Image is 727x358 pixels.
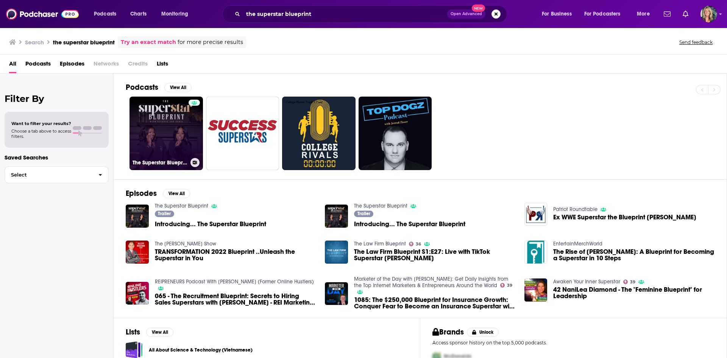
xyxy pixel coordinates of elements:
p: Saved Searches [5,154,109,161]
a: The Dileep Nigam Show [155,241,216,247]
span: Podcasts [25,58,51,73]
img: Ex WWE Superstar the Blueprint Matt Morgan [524,203,548,226]
a: TRANSFORMATION 2022 Blueprint ..Unleash the Superstar in You [155,249,316,261]
input: Search podcasts, credits, & more... [243,8,447,20]
span: Logged in as lisa.beech [700,6,717,22]
span: For Business [542,9,572,19]
a: The Superstar Blueprint [129,97,203,170]
button: open menu [632,8,659,20]
button: Select [5,166,109,183]
a: 1085: The $250,000 Blueprint for Insurance Growth: Conquer Fear to Become an Insurance Superstar ... [354,297,515,310]
a: Introducing... The Superstar Blueprint [354,221,465,227]
span: 39 [507,284,512,287]
a: Episodes [60,58,84,73]
a: EpisodesView All [126,189,190,198]
a: 42 NaniLea Diamond - The "Feminine Blueprint" for Leadership [553,286,715,299]
h3: The Superstar Blueprint [133,159,187,166]
button: View All [146,328,173,337]
img: The Law Firm Blueprint S1:E27: Live with TikTok Superstar Mike Allbee [325,241,348,264]
span: The Law Firm Blueprint S1:E27: Live with TikTok Superstar [PERSON_NAME] [354,249,515,261]
span: All [9,58,16,73]
span: Trailer [357,211,370,216]
a: 1085: The $250,000 Blueprint for Insurance Growth: Conquer Fear to Become an Insurance Superstar ... [325,282,348,305]
a: ListsView All [126,327,173,337]
span: Choose a tab above to access filters. [11,128,71,139]
a: Patriot Roundtable [553,206,598,213]
button: open menu [89,8,126,20]
h3: Search [25,39,44,46]
a: Charts [125,8,151,20]
a: REIPRENEURS Podcast With Esteban Andrade (Former Online Hustlers) [155,278,314,285]
img: TRANSFORMATION 2022 Blueprint ..Unleash the Superstar in You [126,241,149,264]
button: Unlock [467,328,499,337]
a: 39 [500,283,512,288]
h2: Brands [432,327,464,337]
button: Show profile menu [700,6,717,22]
h2: Lists [126,327,140,337]
a: EntertainMerchWorld [553,241,602,247]
h2: Episodes [126,189,157,198]
a: PodcastsView All [126,83,192,92]
button: Open AdvancedNew [447,9,485,19]
span: Open Advanced [451,12,482,16]
span: Trailer [158,211,171,216]
button: View All [163,189,190,198]
a: Lists [157,58,168,73]
img: Introducing... The Superstar Blueprint [325,205,348,228]
button: Send feedback [677,39,715,45]
span: Networks [94,58,119,73]
a: The Superstar Blueprint [354,203,407,209]
a: Introducing... The Superstar Blueprint [155,221,266,227]
a: 36 [409,242,421,246]
a: The Law Firm Blueprint [354,241,406,247]
span: Credits [128,58,148,73]
a: 39 [623,280,635,284]
span: New [472,5,485,12]
h2: Filter By [5,93,109,104]
img: 065 - The Recruitment Blueprint: Secrets to Hiring Sales Superstars with Jayce Grayye - REI Marke... [126,282,149,305]
a: The Rise of Jack Harlow: A Blueprint for Becoming a Superstar in 10 Steps [553,249,715,261]
span: More [637,9,650,19]
span: Ex WWE Superstar the Blueprint [PERSON_NAME] [553,214,696,220]
img: Podchaser - Follow, Share and Rate Podcasts [6,7,79,21]
span: Select [5,172,92,177]
a: Marketer of the Day with Robert Plank: Get Daily Insights from the Top Internet Marketers & Entre... [354,276,508,289]
a: All About Science & Technology (Vietnamese) [149,346,253,354]
a: Awaken Your Inner Superstar [553,278,620,285]
a: The Law Firm Blueprint S1:E27: Live with TikTok Superstar Mike Allbee [354,249,515,261]
span: 36 [416,242,421,246]
img: The Rise of Jack Harlow: A Blueprint for Becoming a Superstar in 10 Steps [524,241,548,264]
button: open menu [156,8,198,20]
span: Charts [130,9,147,19]
a: Ex WWE Superstar the Blueprint Matt Morgan [553,214,696,220]
h3: the superstar blueprint [53,39,115,46]
div: Search podcasts, credits, & more... [229,5,514,23]
span: Want to filter your results? [11,121,71,126]
button: View All [164,83,192,92]
span: Podcasts [94,9,116,19]
img: 42 NaniLea Diamond - The "Feminine Blueprint" for Leadership [524,278,548,302]
a: 065 - The Recruitment Blueprint: Secrets to Hiring Sales Superstars with Jayce Grayye - REI Marke... [155,293,316,306]
span: For Podcasters [584,9,621,19]
img: User Profile [700,6,717,22]
a: The Superstar Blueprint [155,203,208,209]
button: open menu [537,8,581,20]
button: open menu [579,8,632,20]
img: Introducing... The Superstar Blueprint [126,205,149,228]
span: 39 [630,280,635,284]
